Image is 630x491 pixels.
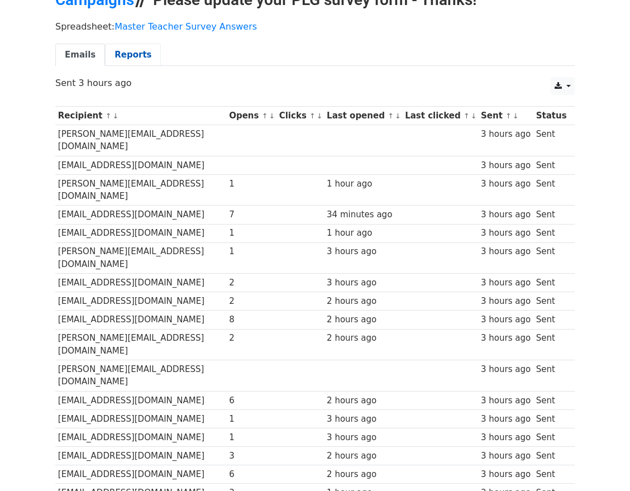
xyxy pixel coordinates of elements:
a: ↓ [112,112,118,120]
div: 1 [229,178,274,190]
div: 2 hours ago [327,468,399,481]
td: [PERSON_NAME][EMAIL_ADDRESS][DOMAIN_NAME] [55,360,226,392]
a: ↑ [106,112,112,120]
div: 2 hours ago [327,313,399,326]
div: 3 hours ago [481,450,531,463]
td: Sent [533,409,569,428]
a: Master Teacher Survey Answers [114,21,257,32]
td: [EMAIL_ADDRESS][DOMAIN_NAME] [55,447,226,465]
td: Sent [533,465,569,484]
div: 3 hours ago [327,431,399,444]
div: 3 hours ago [481,295,531,308]
td: [EMAIL_ADDRESS][DOMAIN_NAME] [55,274,226,292]
td: Sent [533,206,569,224]
td: Sent [533,360,569,392]
td: [EMAIL_ADDRESS][DOMAIN_NAME] [55,311,226,329]
a: ↑ [388,112,394,120]
div: 3 hours ago [481,245,531,258]
div: 3 hours ago [481,159,531,172]
div: 6 [229,468,274,481]
a: ↓ [269,112,275,120]
td: [PERSON_NAME][EMAIL_ADDRESS][DOMAIN_NAME] [55,329,226,360]
a: ↓ [471,112,477,120]
div: 3 hours ago [481,431,531,444]
iframe: Chat Widget [574,437,630,491]
div: 3 hours ago [481,332,531,345]
div: 3 hours ago [327,413,399,426]
div: 1 [229,245,274,258]
td: Sent [533,391,569,409]
div: 3 hours ago [327,277,399,289]
div: 6 [229,394,274,407]
td: Sent [533,156,569,174]
td: Sent [533,447,569,465]
td: [EMAIL_ADDRESS][DOMAIN_NAME] [55,292,226,311]
th: Opens [226,107,276,125]
div: 1 hour ago [327,178,399,190]
div: 1 [229,227,274,240]
div: 3 hours ago [481,468,531,481]
td: [EMAIL_ADDRESS][DOMAIN_NAME] [55,465,226,484]
td: [PERSON_NAME][EMAIL_ADDRESS][DOMAIN_NAME] [55,242,226,274]
div: 8 [229,313,274,326]
a: Emails [55,44,105,66]
div: 34 minutes ago [327,208,399,221]
td: [PERSON_NAME][EMAIL_ADDRESS][DOMAIN_NAME] [55,125,226,156]
th: Recipient [55,107,226,125]
td: Sent [533,428,569,446]
div: 3 hours ago [481,363,531,376]
a: ↑ [505,112,512,120]
th: Clicks [276,107,324,125]
td: [EMAIL_ADDRESS][DOMAIN_NAME] [55,224,226,242]
div: 3 [229,450,274,463]
p: Sent 3 hours ago [55,77,575,89]
td: Sent [533,174,569,206]
div: 7 [229,208,274,221]
div: 3 hours ago [481,227,531,240]
div: 3 hours ago [481,208,531,221]
div: 2 hours ago [327,332,399,345]
td: Sent [533,292,569,311]
td: Sent [533,274,569,292]
div: 3 hours ago [481,178,531,190]
div: 2 [229,295,274,308]
div: 2 hours ago [327,394,399,407]
td: [EMAIL_ADDRESS][DOMAIN_NAME] [55,428,226,446]
div: 3 hours ago [481,413,531,426]
a: ↓ [513,112,519,120]
td: [EMAIL_ADDRESS][DOMAIN_NAME] [55,391,226,409]
div: 2 [229,332,274,345]
div: 2 [229,277,274,289]
td: Sent [533,125,569,156]
div: 1 [229,431,274,444]
th: Last clicked [402,107,478,125]
td: [PERSON_NAME][EMAIL_ADDRESS][DOMAIN_NAME] [55,174,226,206]
div: 1 [229,413,274,426]
div: 2 hours ago [327,450,399,463]
div: 2 hours ago [327,295,399,308]
td: Sent [533,242,569,274]
a: ↑ [262,112,268,120]
td: Sent [533,224,569,242]
p: Spreadsheet: [55,21,575,32]
td: Sent [533,311,569,329]
a: Reports [105,44,161,66]
td: Sent [533,329,569,360]
th: Last opened [324,107,402,125]
div: 3 hours ago [481,313,531,326]
div: 3 hours ago [327,245,399,258]
a: ↑ [464,112,470,120]
th: Sent [478,107,533,125]
td: [EMAIL_ADDRESS][DOMAIN_NAME] [55,206,226,224]
div: 3 hours ago [481,128,531,141]
div: 3 hours ago [481,394,531,407]
div: 1 hour ago [327,227,399,240]
td: [EMAIL_ADDRESS][DOMAIN_NAME] [55,156,226,174]
a: ↑ [309,112,316,120]
a: ↓ [395,112,401,120]
a: ↓ [317,112,323,120]
td: [EMAIL_ADDRESS][DOMAIN_NAME] [55,409,226,428]
th: Status [533,107,569,125]
div: 3 hours ago [481,277,531,289]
